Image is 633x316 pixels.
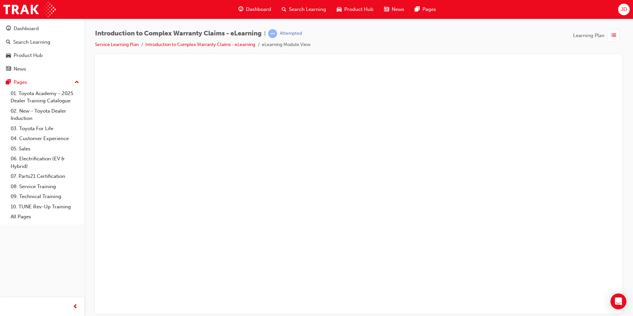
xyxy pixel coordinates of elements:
a: Search Learning [3,36,82,48]
a: car-iconProduct Hub [331,3,379,16]
span: learningRecordVerb_ATTEMPT-icon [268,29,277,38]
span: pages-icon [6,79,11,85]
a: 03. Toyota For Life [8,124,82,134]
a: 02. New - Toyota Dealer Induction [8,106,82,124]
a: news-iconNews [379,3,410,16]
li: eLearning Module View [262,41,311,49]
span: news-icon [384,5,389,14]
span: guage-icon [6,26,11,32]
span: list-icon [611,31,616,40]
a: 07. Parts21 Certification [8,171,82,182]
span: guage-icon [238,5,243,14]
a: All Pages [8,212,82,222]
a: Service Learning Plan [95,42,139,47]
a: search-iconSearch Learning [276,3,331,16]
div: Dashboard [14,25,39,32]
a: 05. Sales [8,144,82,154]
span: prev-icon [73,303,78,311]
a: News [3,63,82,75]
div: Attempted [280,30,302,37]
span: car-icon [337,5,342,14]
a: pages-iconPages [410,3,441,16]
button: Pages [3,76,82,88]
span: Product Hub [344,6,373,13]
span: | [264,30,266,37]
span: news-icon [6,66,11,72]
div: News [14,65,26,73]
span: Dashboard [246,6,271,13]
button: DashboardSearch LearningProduct HubNews [3,21,82,76]
span: search-icon [282,5,286,14]
div: Search Learning [13,38,50,46]
div: Product Hub [14,52,43,59]
button: JD [618,4,630,15]
span: Pages [422,6,436,13]
a: 09. Technical Training [8,191,82,202]
a: 01. Toyota Academy - 2025 Dealer Training Catalogue [8,88,82,106]
span: search-icon [6,39,11,45]
span: JD [621,6,627,13]
a: 06. Electrification (EV & Hybrid) [8,154,82,171]
span: Introduction to Complex Warranty Claims - eLearning [95,30,262,37]
img: Trak [3,2,56,17]
span: News [392,6,404,13]
a: Dashboard [3,23,82,35]
a: Introduction to Complex Warranty Claims - eLearning [145,42,255,47]
a: guage-iconDashboard [233,3,276,16]
button: Learning Plan [573,29,622,42]
span: Search Learning [289,6,326,13]
span: up-icon [74,78,79,87]
a: 10. TUNE Rev-Up Training [8,202,82,212]
span: car-icon [6,53,11,59]
span: Learning Plan [573,32,605,39]
a: 04. Customer Experience [8,133,82,144]
a: 08. Service Training [8,182,82,192]
div: Open Intercom Messenger [610,293,626,309]
div: Pages [14,79,27,86]
span: pages-icon [415,5,420,14]
a: Product Hub [3,49,82,62]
